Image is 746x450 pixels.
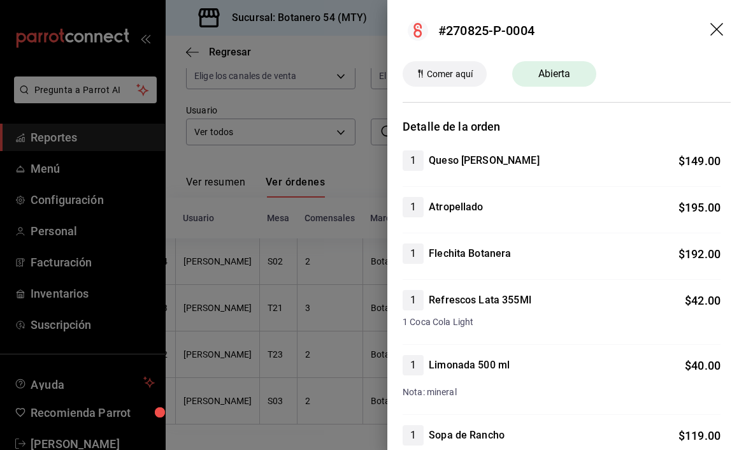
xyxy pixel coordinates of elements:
[403,246,424,261] span: 1
[685,294,721,307] span: $ 42.00
[403,428,424,443] span: 1
[403,358,424,373] span: 1
[429,200,483,215] h4: Atropellado
[710,23,726,38] button: drag
[403,200,424,215] span: 1
[429,153,540,168] h4: Queso [PERSON_NAME]
[403,316,721,329] span: 1 Coca Cola Light
[403,387,457,397] span: Nota: mineral
[678,247,721,261] span: $ 192.00
[429,358,510,373] h4: Limonada 500 ml
[678,154,721,168] span: $ 149.00
[403,153,424,168] span: 1
[429,293,531,308] h4: Refrescos Lata 355Ml
[429,428,505,443] h4: Sopa de Rancho
[403,293,424,308] span: 1
[685,359,721,372] span: $ 40.00
[678,429,721,442] span: $ 119.00
[531,66,578,82] span: Abierta
[422,68,478,81] span: Comer aquí
[678,201,721,214] span: $ 195.00
[429,246,511,261] h4: Flechita Botanera
[403,118,731,135] h3: Detalle de la orden
[438,21,534,40] div: #270825-P-0004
